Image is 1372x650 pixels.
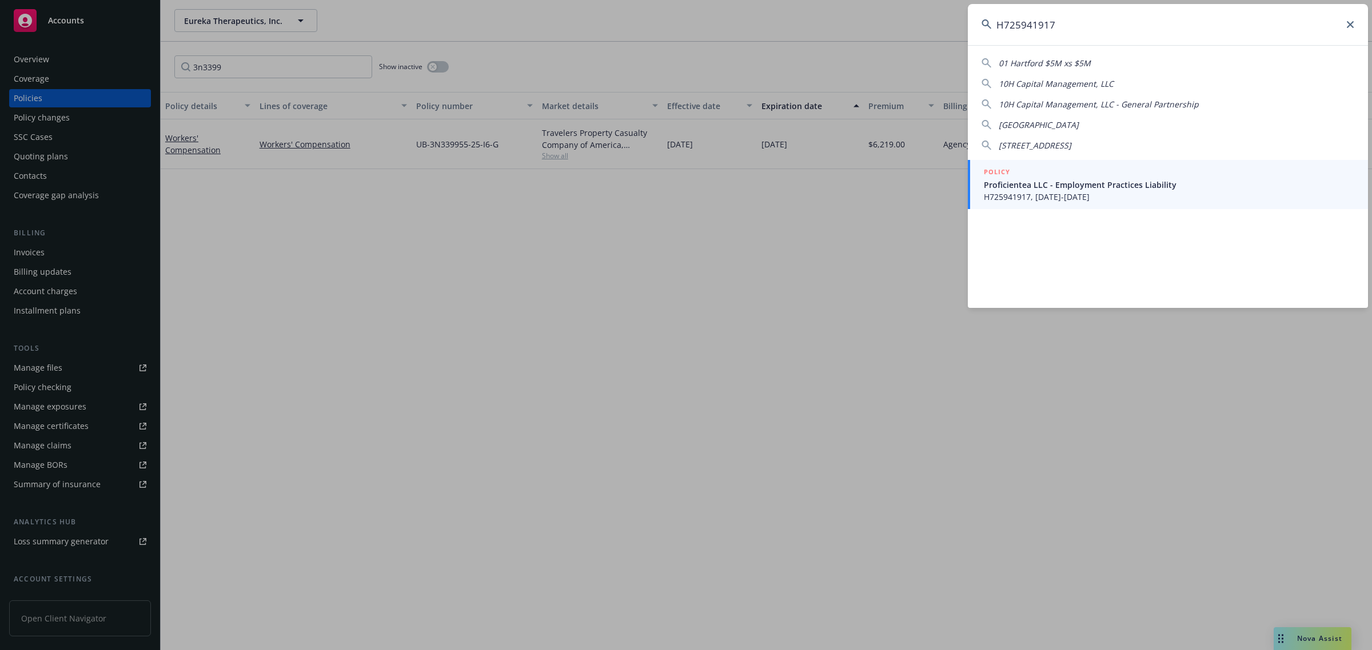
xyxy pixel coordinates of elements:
[968,4,1368,45] input: Search...
[999,140,1071,151] span: [STREET_ADDRESS]
[999,58,1091,69] span: 01 Hartford $5M xs $5M
[968,160,1368,209] a: POLICYProficientea LLC - Employment Practices LiabilityH725941917, [DATE]-[DATE]
[999,119,1079,130] span: [GEOGRAPHIC_DATA]
[984,166,1010,178] h5: POLICY
[984,191,1354,203] span: H725941917, [DATE]-[DATE]
[999,78,1114,89] span: 10H Capital Management, LLC
[999,99,1199,110] span: 10H Capital Management, LLC - General Partnership
[984,179,1354,191] span: Proficientea LLC - Employment Practices Liability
